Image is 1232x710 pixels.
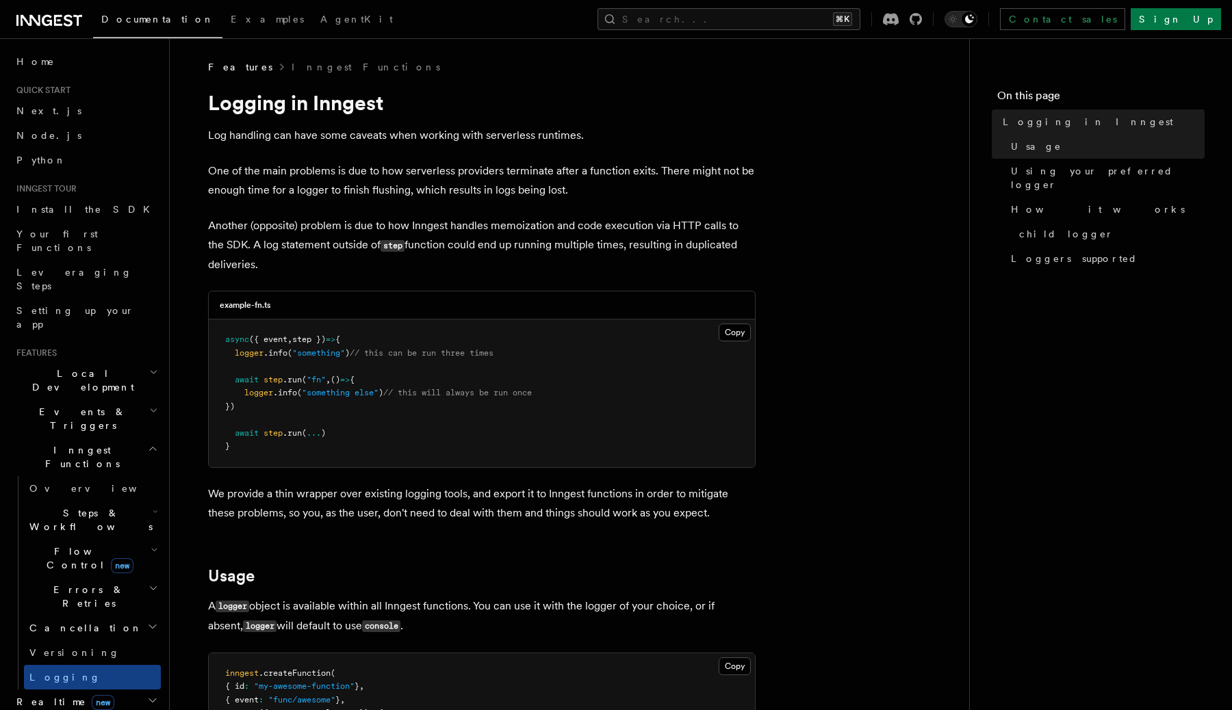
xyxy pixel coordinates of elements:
span: } [225,441,230,451]
span: Features [11,347,57,358]
code: logger [216,601,249,612]
span: Features [208,60,272,74]
span: ) [345,348,350,358]
span: => [340,375,350,384]
span: Events & Triggers [11,405,149,432]
button: Copy [719,657,751,675]
span: step [264,375,283,384]
span: : [259,695,264,705]
span: Using your preferred logger [1011,164,1205,192]
span: Versioning [29,647,120,658]
kbd: ⌘K [833,12,852,26]
span: ({ event [249,334,287,344]
span: , [359,681,364,691]
div: Inngest Functions [11,476,161,689]
a: How it works [1005,197,1205,222]
span: "my-awesome-function" [254,681,355,691]
button: Toggle dark mode [945,11,977,27]
span: { [350,375,355,384]
span: ( [297,388,302,397]
span: step }) [292,334,326,344]
span: Local Development [11,367,149,394]
a: Overview [24,476,161,501]
span: ... [307,428,321,438]
span: Next.js [16,105,81,116]
span: () [331,375,340,384]
button: Errors & Retries [24,577,161,616]
span: Setting up your app [16,305,134,330]
span: Flow Control [24,544,151,572]
button: Search...⌘K [598,8,860,30]
a: Leveraging Steps [11,260,161,298]
span: // this can be run three times [350,348,493,358]
span: async [225,334,249,344]
span: { event [225,695,259,705]
span: Examples [231,14,304,25]
span: Steps & Workflows [24,506,153,534]
span: , [340,695,345,705]
span: Documentation [101,14,214,25]
span: { [335,334,340,344]
span: { id [225,681,244,691]
span: ( [302,428,307,438]
a: Python [11,148,161,172]
a: Usage [208,566,255,586]
span: Logging [29,672,101,683]
code: step [381,240,405,252]
p: Another (opposite) problem is due to how Inngest handles memoization and code execution via HTTP ... [208,216,756,274]
span: } [355,681,359,691]
span: "func/awesome" [268,695,335,705]
span: Quick start [11,85,70,96]
a: child logger [1014,222,1205,246]
a: Logging [24,665,161,689]
span: Node.js [16,130,81,141]
span: new [92,695,114,710]
a: Examples [222,4,312,37]
span: "fn" [307,375,326,384]
span: Errors & Retries [24,583,149,610]
span: , [326,375,331,384]
h4: On this page [997,88,1205,109]
span: ( [287,348,292,358]
span: AgentKit [320,14,393,25]
span: .info [264,348,287,358]
span: How it works [1011,202,1185,216]
span: , [287,334,292,344]
span: logger [244,388,273,397]
span: logger [235,348,264,358]
span: step [264,428,283,438]
span: Overview [29,483,170,494]
a: Contact sales [1000,8,1125,30]
span: inngest [225,668,259,678]
span: .run [283,375,302,384]
a: Using your preferred logger [1005,159,1205,197]
a: Usage [1005,134,1205,159]
a: AgentKit [312,4,401,37]
p: One of the main problems is due to how serverless providers terminate after a function exits. The... [208,161,756,200]
p: Log handling can have some caveats when working with serverless runtimes. [208,126,756,145]
button: Copy [719,324,751,341]
span: ( [302,375,307,384]
a: Loggers supported [1005,246,1205,271]
span: "something" [292,348,345,358]
code: logger [243,620,277,632]
p: A object is available within all Inngest functions. You can use it with the logger of your choice... [208,596,756,636]
button: Inngest Functions [11,438,161,476]
span: ( [331,668,335,678]
a: Your first Functions [11,222,161,260]
a: Versioning [24,640,161,665]
a: Install the SDK [11,197,161,222]
code: console [362,620,400,632]
span: Loggers supported [1011,252,1138,265]
button: Cancellation [24,616,161,640]
button: Local Development [11,361,161,399]
span: ) [378,388,383,397]
a: Next.js [11,98,161,123]
span: => [326,334,335,344]
span: : [244,681,249,691]
span: Usage [1011,140,1062,153]
span: Leveraging Steps [16,267,132,291]
span: await [235,428,259,438]
span: Realtime [11,695,114,709]
span: } [335,695,340,705]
